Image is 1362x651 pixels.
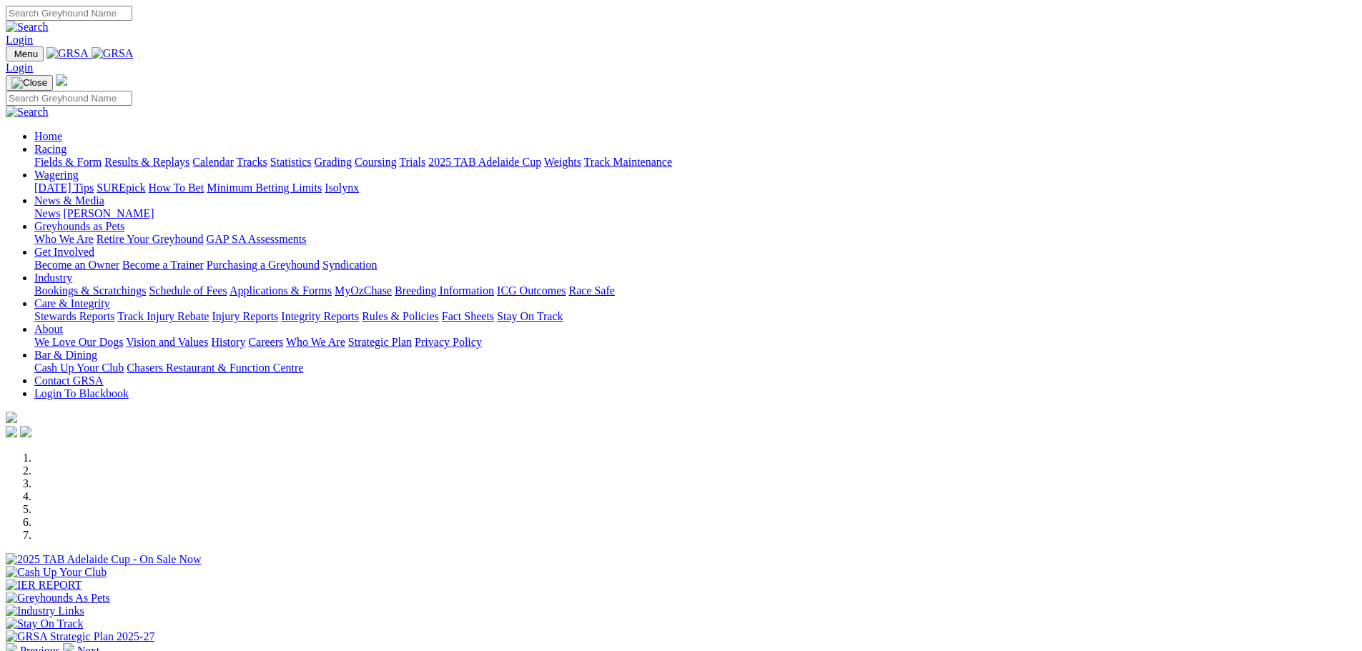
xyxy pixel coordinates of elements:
div: Racing [34,156,1356,169]
a: Home [34,130,62,142]
a: Applications & Forms [230,284,332,297]
div: Industry [34,284,1356,297]
a: Contact GRSA [34,374,103,387]
a: Login [6,34,33,46]
a: Isolynx [325,182,359,194]
a: Trials [399,156,425,168]
a: We Love Our Dogs [34,336,123,348]
a: Retire Your Greyhound [97,233,204,245]
button: Toggle navigation [6,46,44,61]
a: Tracks [237,156,267,168]
div: Care & Integrity [34,310,1356,323]
img: GRSA [92,47,134,60]
a: Statistics [270,156,312,168]
a: Login To Blackbook [34,387,129,399]
a: Bookings & Scratchings [34,284,146,297]
div: Wagering [34,182,1356,194]
img: GRSA Strategic Plan 2025-27 [6,630,154,643]
a: Rules & Policies [362,310,439,322]
input: Search [6,6,132,21]
a: Become a Trainer [122,259,204,271]
div: About [34,336,1356,349]
a: MyOzChase [335,284,392,297]
img: logo-grsa-white.png [56,74,67,86]
a: Care & Integrity [34,297,110,309]
a: Careers [248,336,283,348]
a: Get Involved [34,246,94,258]
img: Industry Links [6,605,84,617]
a: GAP SA Assessments [207,233,307,245]
a: Stewards Reports [34,310,114,322]
img: facebook.svg [6,426,17,437]
a: Bar & Dining [34,349,97,361]
button: Toggle navigation [6,75,53,91]
div: Get Involved [34,259,1356,272]
img: 2025 TAB Adelaide Cup - On Sale Now [6,553,202,566]
a: Track Maintenance [584,156,672,168]
a: History [211,336,245,348]
a: [DATE] Tips [34,182,94,194]
div: News & Media [34,207,1356,220]
img: Close [11,77,47,89]
a: Who We Are [286,336,345,348]
img: GRSA [46,47,89,60]
img: Search [6,21,49,34]
a: Industry [34,272,72,284]
a: Chasers Restaurant & Function Centre [127,362,303,374]
a: Grading [315,156,352,168]
a: Results & Replays [104,156,189,168]
a: Calendar [192,156,234,168]
img: twitter.svg [20,426,31,437]
div: Bar & Dining [34,362,1356,374]
a: 2025 TAB Adelaide Cup [428,156,541,168]
a: Login [6,61,33,74]
a: Minimum Betting Limits [207,182,322,194]
a: Who We Are [34,233,94,245]
a: ICG Outcomes [497,284,566,297]
img: Cash Up Your Club [6,566,107,579]
img: Stay On Track [6,617,83,630]
a: News & Media [34,194,104,207]
a: Purchasing a Greyhound [207,259,320,271]
div: Greyhounds as Pets [34,233,1356,246]
a: Syndication [322,259,377,271]
a: News [34,207,60,219]
a: Weights [544,156,581,168]
a: Racing [34,143,66,155]
input: Search [6,91,132,106]
a: SUREpick [97,182,145,194]
a: Cash Up Your Club [34,362,124,374]
a: Vision and Values [126,336,208,348]
a: About [34,323,63,335]
a: Fields & Form [34,156,102,168]
a: Greyhounds as Pets [34,220,124,232]
a: Wagering [34,169,79,181]
img: IER REPORT [6,579,82,592]
a: Schedule of Fees [149,284,227,297]
a: Track Injury Rebate [117,310,209,322]
a: How To Bet [149,182,204,194]
a: Injury Reports [212,310,278,322]
a: [PERSON_NAME] [63,207,154,219]
span: Menu [14,49,38,59]
a: Coursing [355,156,397,168]
a: Breeding Information [395,284,494,297]
a: Race Safe [568,284,614,297]
a: Strategic Plan [348,336,412,348]
a: Fact Sheets [442,310,494,322]
img: Greyhounds As Pets [6,592,110,605]
a: Privacy Policy [415,336,482,348]
a: Integrity Reports [281,310,359,322]
img: logo-grsa-white.png [6,412,17,423]
a: Become an Owner [34,259,119,271]
a: Stay On Track [497,310,563,322]
img: Search [6,106,49,119]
